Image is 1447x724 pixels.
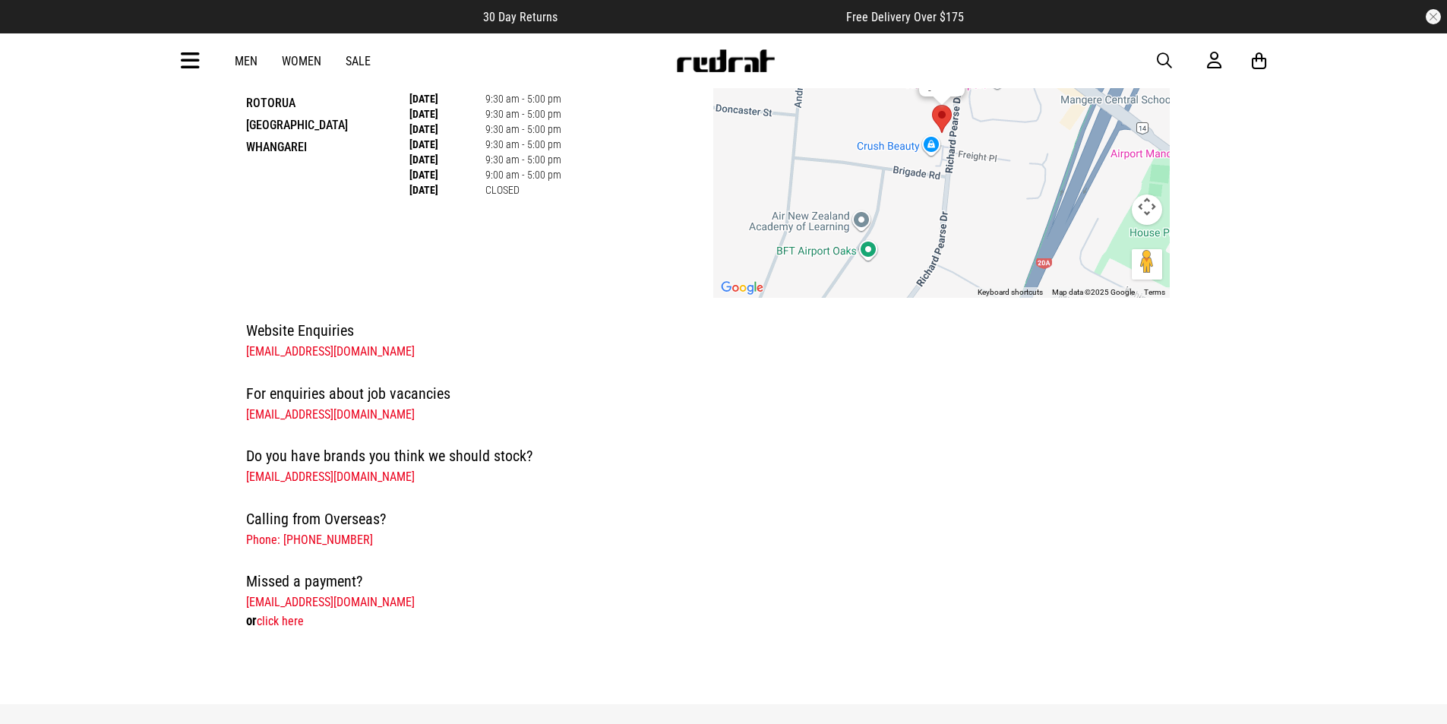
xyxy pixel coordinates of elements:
button: Map camera controls [1132,194,1162,225]
th: [DATE] [409,106,485,122]
th: [DATE] [409,91,485,106]
li: [GEOGRAPHIC_DATA] [246,114,409,136]
span: 30 Day Returns [483,10,558,24]
li: Whangarei [246,136,409,158]
h4: Do you have brands you think we should stock? [246,444,1171,468]
th: [DATE] [409,137,485,152]
span: or [246,613,257,628]
td: 9:30 am - 5:00 pm [485,91,561,106]
td: CLOSED [485,182,561,198]
li: Rotorua [246,92,409,114]
a: [EMAIL_ADDRESS][DOMAIN_NAME] [246,595,415,609]
th: [DATE] [409,167,485,182]
h4: For enquiries about job vacancies [246,381,1171,406]
span: Map data ©2025 Google [1052,288,1135,296]
a: Open this area in Google Maps (opens a new window) [717,278,767,298]
h4: Missed a payment? [246,569,1171,593]
img: Redrat logo [675,49,776,72]
img: Google [717,278,767,298]
button: Drag Pegman onto the map to open Street View [1132,249,1162,280]
td: 9:30 am - 5:00 pm [485,122,561,137]
span: Free Delivery Over $175 [846,10,964,24]
td: 9:30 am - 5:00 pm [485,137,561,152]
td: 9:30 am - 5:00 pm [485,106,561,122]
a: [EMAIL_ADDRESS][DOMAIN_NAME] [246,344,415,359]
a: [EMAIL_ADDRESS][DOMAIN_NAME] [246,469,415,484]
a: Phone: [PHONE_NUMBER] [246,533,373,547]
iframe: Customer reviews powered by Trustpilot [588,9,816,24]
td: 9:00 am - 5:00 pm [485,167,561,182]
a: Terms (opens in new tab) [1144,288,1165,296]
a: [EMAIL_ADDRESS][DOMAIN_NAME] [246,407,415,422]
a: Sale [346,54,371,68]
button: Open LiveChat chat widget [12,6,58,52]
button: Keyboard shortcuts [978,287,1043,298]
h4: Website Enquiries [246,318,1171,343]
td: 9:30 am - 5:00 pm [485,152,561,167]
div: - [928,85,965,96]
a: Men [235,54,257,68]
th: [DATE] [409,122,485,137]
a: Women [282,54,321,68]
th: [DATE] [409,152,485,167]
th: [DATE] [409,182,485,198]
a: click here [257,614,304,628]
h4: Calling from Overseas? [246,507,1171,531]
